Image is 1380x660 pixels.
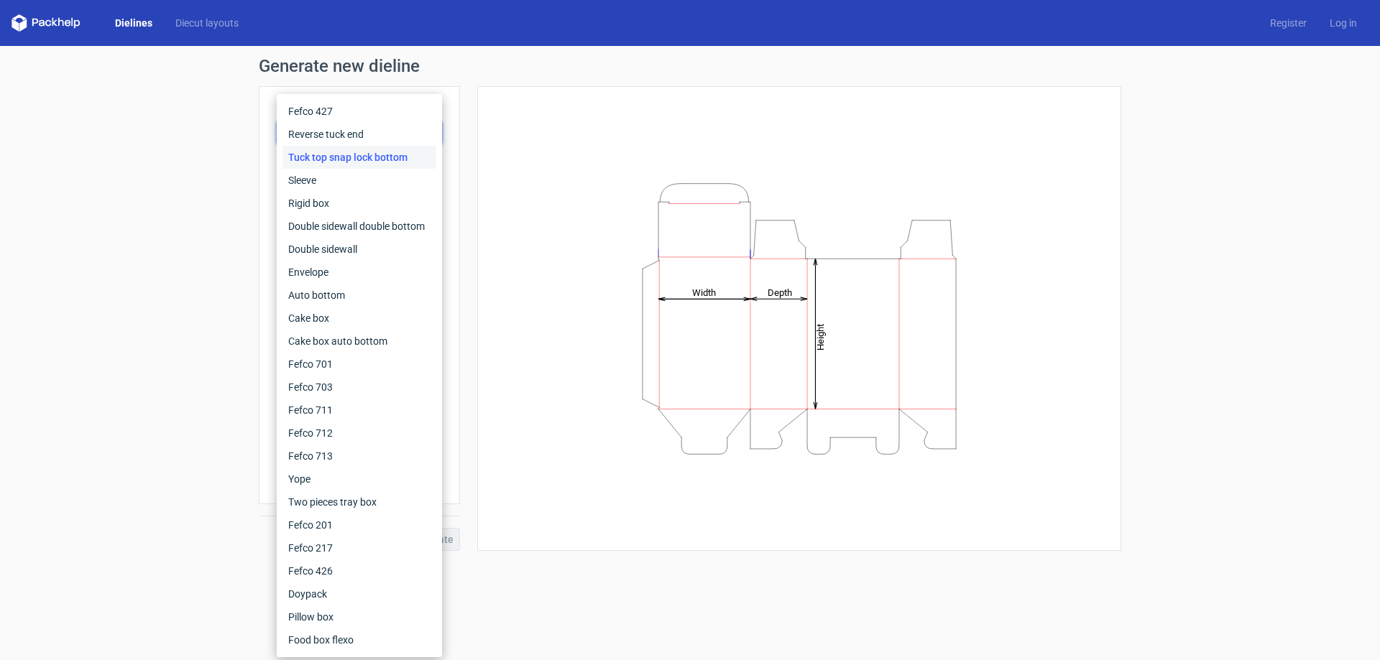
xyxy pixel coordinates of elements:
[282,445,436,468] div: Fefco 713
[282,261,436,284] div: Envelope
[282,399,436,422] div: Fefco 711
[282,628,436,651] div: Food box flexo
[282,513,436,536] div: Fefco 201
[282,215,436,238] div: Double sidewall double bottom
[1259,16,1318,30] a: Register
[259,57,1121,75] h1: Generate new dieline
[1318,16,1368,30] a: Log in
[103,16,164,30] a: Dielines
[282,376,436,399] div: Fefco 703
[282,307,436,330] div: Cake box
[282,238,436,261] div: Double sidewall
[282,536,436,559] div: Fefco 217
[768,287,792,297] tspan: Depth
[282,146,436,169] div: Tuck top snap lock bottom
[282,284,436,307] div: Auto bottom
[282,491,436,513] div: Two pieces tray box
[282,582,436,605] div: Doypack
[282,192,436,215] div: Rigid box
[815,323,826,350] tspan: Height
[164,16,250,30] a: Diecut layouts
[282,330,436,353] div: Cake box auto bottom
[282,605,436,628] div: Pillow box
[282,169,436,192] div: Sleeve
[282,123,436,146] div: Reverse tuck end
[282,100,436,123] div: Fefco 427
[282,468,436,491] div: Yope
[282,353,436,376] div: Fefco 701
[692,287,716,297] tspan: Width
[282,422,436,445] div: Fefco 712
[282,559,436,582] div: Fefco 426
